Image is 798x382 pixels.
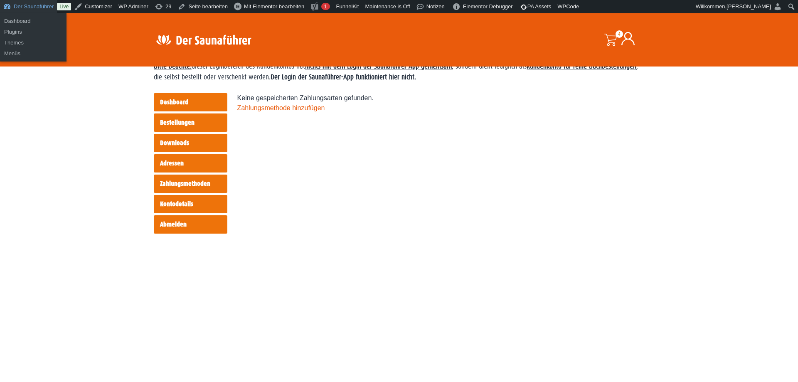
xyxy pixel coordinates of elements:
a: Zahlungsmethode hinzufügen [237,104,325,111]
a: Downloads [154,134,227,152]
a: Zahlungsmethoden [154,175,227,193]
a: Dashboard [154,93,227,111]
strong: Der Login der Saunaführer-App funktioniert hier nicht. [271,73,416,81]
span: [PERSON_NAME] [727,3,771,10]
nav: Kontoseiten [154,93,227,236]
a: Bestellungen [154,113,227,132]
span: 1 [324,3,327,10]
span: 4 [616,30,623,38]
a: Kontodetails [154,195,227,213]
div: Keine gespeicherten Zahlungsarten gefunden. [237,93,644,103]
a: Abmelden [154,215,227,234]
a: Adressen [154,154,227,173]
span: Mit Elementor bearbeiten [244,3,304,10]
a: Live [57,3,71,10]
